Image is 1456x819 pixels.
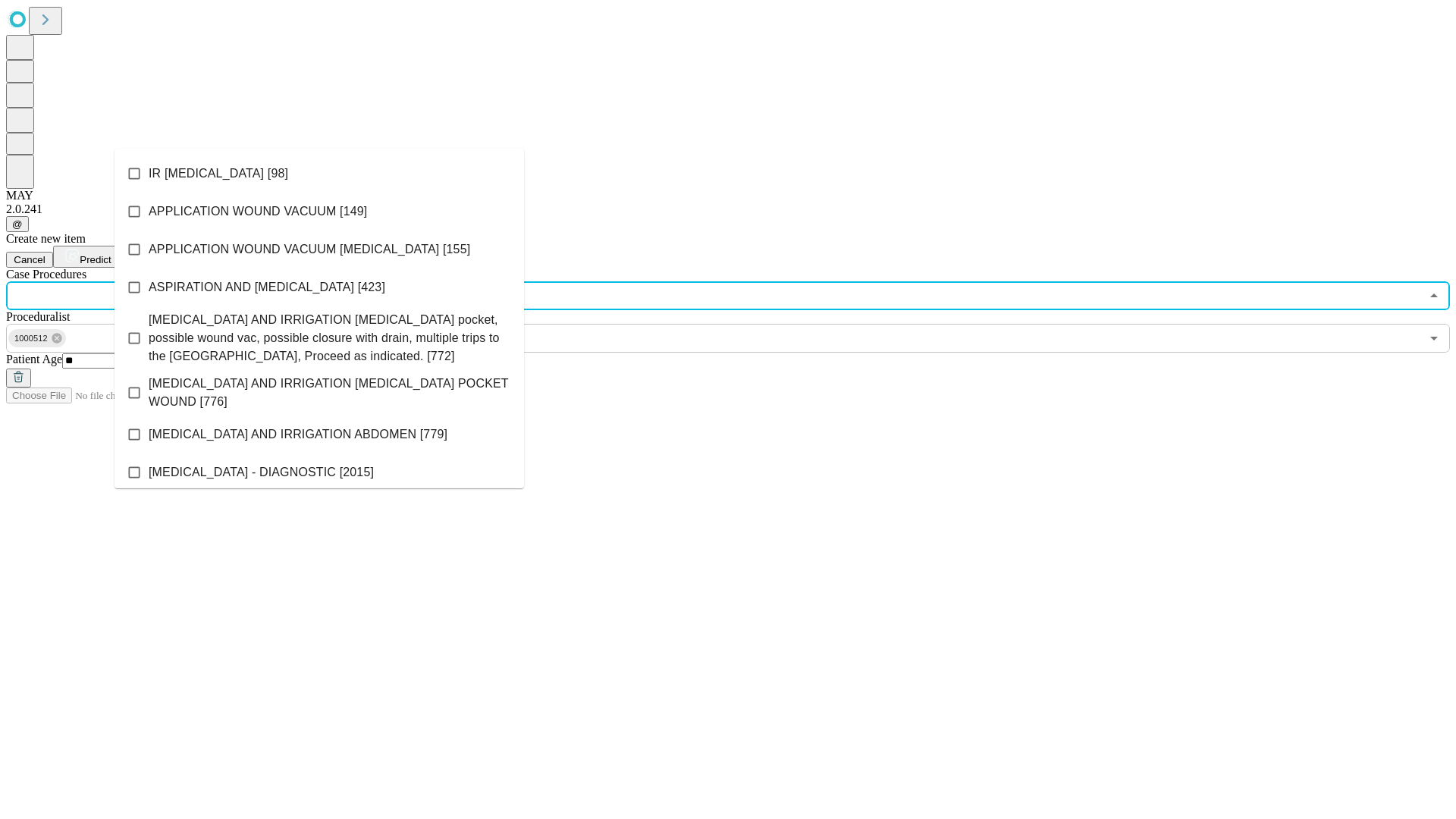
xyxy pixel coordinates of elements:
div: 1000512 [8,329,66,347]
span: APPLICATION WOUND VACUUM [149] [149,202,367,221]
button: Open [1423,328,1445,349]
span: Scheduled Procedure [6,268,86,281]
span: Patient Age [6,353,62,366]
button: @ [6,216,29,232]
span: ASPIRATION AND [MEDICAL_DATA] [423] [149,278,385,297]
span: Create new item [6,232,86,245]
button: Close [1423,285,1445,306]
span: [MEDICAL_DATA] AND IRRIGATION [MEDICAL_DATA] POCKET WOUND [776] [149,375,512,411]
span: Predict [80,254,111,265]
span: APPLICATION WOUND VACUUM [MEDICAL_DATA] [155] [149,240,470,259]
span: Proceduralist [6,310,70,323]
span: IR [MEDICAL_DATA] [98] [149,165,288,183]
span: @ [12,218,23,230]
span: Cancel [14,254,45,265]
button: Predict [53,246,123,268]
div: MAY [6,189,1450,202]
span: [MEDICAL_DATA] AND IRRIGATION [MEDICAL_DATA] pocket, possible wound vac, possible closure with dr... [149,311,512,366]
span: [MEDICAL_DATA] - DIAGNOSTIC [2015] [149,463,374,482]
span: [MEDICAL_DATA] AND IRRIGATION ABDOMEN [779] [149,425,447,444]
div: 2.0.241 [6,202,1450,216]
button: Cancel [6,252,53,268]
span: 1000512 [8,330,54,347]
